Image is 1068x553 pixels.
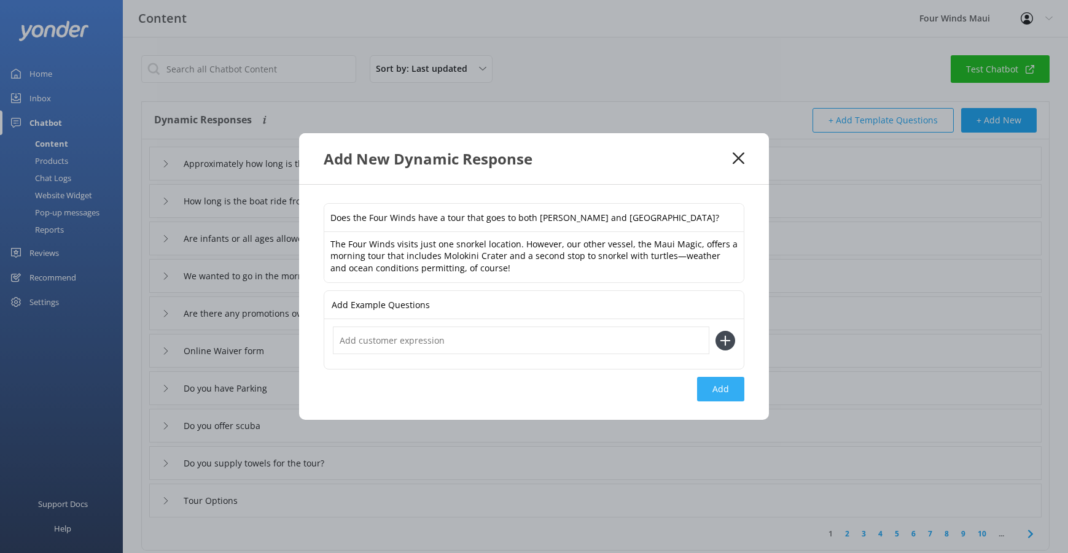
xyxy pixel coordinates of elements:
input: Add customer expression [333,327,709,354]
p: Add Example Questions [332,291,430,319]
button: Add [697,377,744,401]
textarea: The Four Winds visits just one snorkel location. However, our other vessel, the Maui Magic, offer... [324,232,744,283]
div: Add New Dynamic Response [324,149,733,169]
button: Close [733,152,744,164]
input: Type a new question... [324,204,744,231]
